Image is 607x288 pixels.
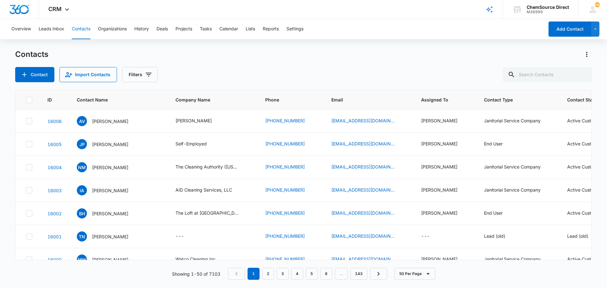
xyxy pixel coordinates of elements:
[421,96,460,103] span: Assigned To
[72,19,90,39] button: Contacts
[265,117,305,124] a: [PHONE_NUMBER]
[47,119,62,124] a: Navigate to contact details page for Ana Vicente
[331,96,397,103] span: Email
[421,140,469,148] div: Assigned To - Chris Lozzi - Select to Edit Field
[47,257,62,262] a: Navigate to contact details page for Marty Watkins
[527,5,569,10] div: account name
[47,142,62,147] a: Navigate to contact details page for Jay Poindexter
[549,21,591,37] button: Add Contact
[331,163,406,171] div: Email - nick@tcaleessummit.com - Select to Edit Field
[421,210,457,216] div: [PERSON_NAME]
[484,163,552,171] div: Contact Type - Janitorial Service Company - Select to Edit Field
[265,233,305,239] a: [PHONE_NUMBER]
[246,19,255,39] button: Lists
[175,210,239,216] div: The Loft at [GEOGRAPHIC_DATA]
[306,268,318,280] a: Page 5
[350,268,367,280] a: Page 143
[421,117,457,124] div: [PERSON_NAME]
[331,210,395,216] a: [EMAIL_ADDRESS][DOMAIN_NAME]
[134,19,149,39] button: History
[77,231,87,242] span: TN
[421,163,457,170] div: [PERSON_NAME]
[331,140,395,147] a: [EMAIL_ADDRESS][DOMAIN_NAME]
[421,210,469,217] div: Assigned To - Josh Phipps - Select to Edit Field
[567,256,602,262] div: Active Customer
[200,19,212,39] button: Tasks
[484,233,517,240] div: Contact Type - Lead (old) - Select to Edit Field
[484,140,503,147] div: End User
[484,163,541,170] div: Janitorial Service Company
[421,256,457,262] div: [PERSON_NAME]
[421,187,457,193] div: [PERSON_NAME]
[527,10,569,14] div: account id
[567,117,602,124] div: Active Customer
[175,117,212,124] div: [PERSON_NAME]
[421,233,430,240] div: ---
[92,118,128,125] p: [PERSON_NAME]
[77,185,87,195] span: IA
[47,234,62,239] a: Navigate to contact details page for Tyler Nobles
[331,163,395,170] a: [EMAIL_ADDRESS][DOMAIN_NAME]
[265,187,305,193] a: [PHONE_NUMBER]
[47,165,62,170] a: Navigate to contact details page for Nick Mazzarella
[175,210,250,217] div: Company Name - The Loft at Sunflower Trail - Select to Edit Field
[265,163,316,171] div: Phone - (816) 524-2513 - Select to Edit Field
[331,117,406,125] div: Email - quality@mollymaid.com - Select to Edit Field
[331,140,406,148] div: Email - 4poindexters@gmail.com - Select to Edit Field
[331,256,395,262] a: [EMAIL_ADDRESS][DOMAIN_NAME]
[92,256,128,263] p: [PERSON_NAME]
[265,140,305,147] a: [PHONE_NUMBER]
[39,19,64,39] button: Leads Inbox
[15,67,54,82] button: Add Contact
[263,19,279,39] button: Reports
[395,268,435,280] button: 50 Per Page
[77,185,140,195] div: Contact Name - Iram Ayala - Select to Edit Field
[567,140,602,147] div: Active Customer
[484,117,552,125] div: Contact Type - Janitorial Service Company - Select to Edit Field
[331,187,406,194] div: Email - iram.lopezayala@yahoo.com - Select to Edit Field
[265,187,316,194] div: Phone - (336) 307-5073 - Select to Edit Field
[47,211,62,216] a: Navigate to contact details page for Brock Holbrook
[92,233,128,240] p: [PERSON_NAME]
[248,268,260,280] em: 1
[265,117,316,125] div: Phone - (336) 856-1110 - Select to Edit Field
[175,187,243,194] div: Company Name - AID Cleaning Services, LLC - Select to Edit Field
[331,256,406,263] div: Email - watcocleaning@aol.com - Select to Edit Field
[567,163,602,170] div: Active Customer
[265,140,316,148] div: Phone - (336) 504-5555 - Select to Edit Field
[175,117,223,125] div: Company Name - Molly Maid - Select to Edit Field
[92,141,128,148] p: [PERSON_NAME]
[265,256,305,262] a: [PHONE_NUMBER]
[595,2,600,7] div: notifications count
[421,256,469,263] div: Assigned To - Chris Lozzi - Select to Edit Field
[228,268,387,280] nav: Pagination
[59,67,117,82] button: Import Contacts
[175,233,184,240] div: ---
[484,210,514,217] div: Contact Type - End User - Select to Edit Field
[595,2,600,7] span: 2647
[175,140,207,147] div: Self-Employed
[291,268,303,280] a: Page 4
[11,19,31,39] button: Overview
[77,139,140,149] div: Contact Name - Jay Poindexter - Select to Edit Field
[175,140,218,148] div: Company Name - Self-Employed - Select to Edit Field
[484,187,541,193] div: Janitorial Service Company
[331,233,395,239] a: [EMAIL_ADDRESS][DOMAIN_NAME]
[92,187,128,194] p: [PERSON_NAME]
[92,164,128,171] p: [PERSON_NAME]
[331,233,406,240] div: Email - tnobles@corefoodservice.com - Select to Edit Field
[277,268,289,280] a: Page 3
[77,162,140,172] div: Contact Name - Nick Mazzarella - Select to Edit Field
[567,187,602,193] div: Active Customer
[175,163,239,170] div: The Cleaning Authority ([US_STATE])
[175,233,195,240] div: Company Name - - Select to Edit Field
[47,96,52,103] span: ID
[175,96,250,103] span: Company Name
[262,268,274,280] a: Page 2
[265,233,316,240] div: Phone - (803) 968-5138 - Select to Edit Field
[77,162,87,172] span: NM
[98,19,127,39] button: Organizations
[47,188,62,193] a: Navigate to contact details page for Iram Ayala
[172,271,220,277] p: Showing 1-50 of 7103
[484,233,505,239] div: Lead (old)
